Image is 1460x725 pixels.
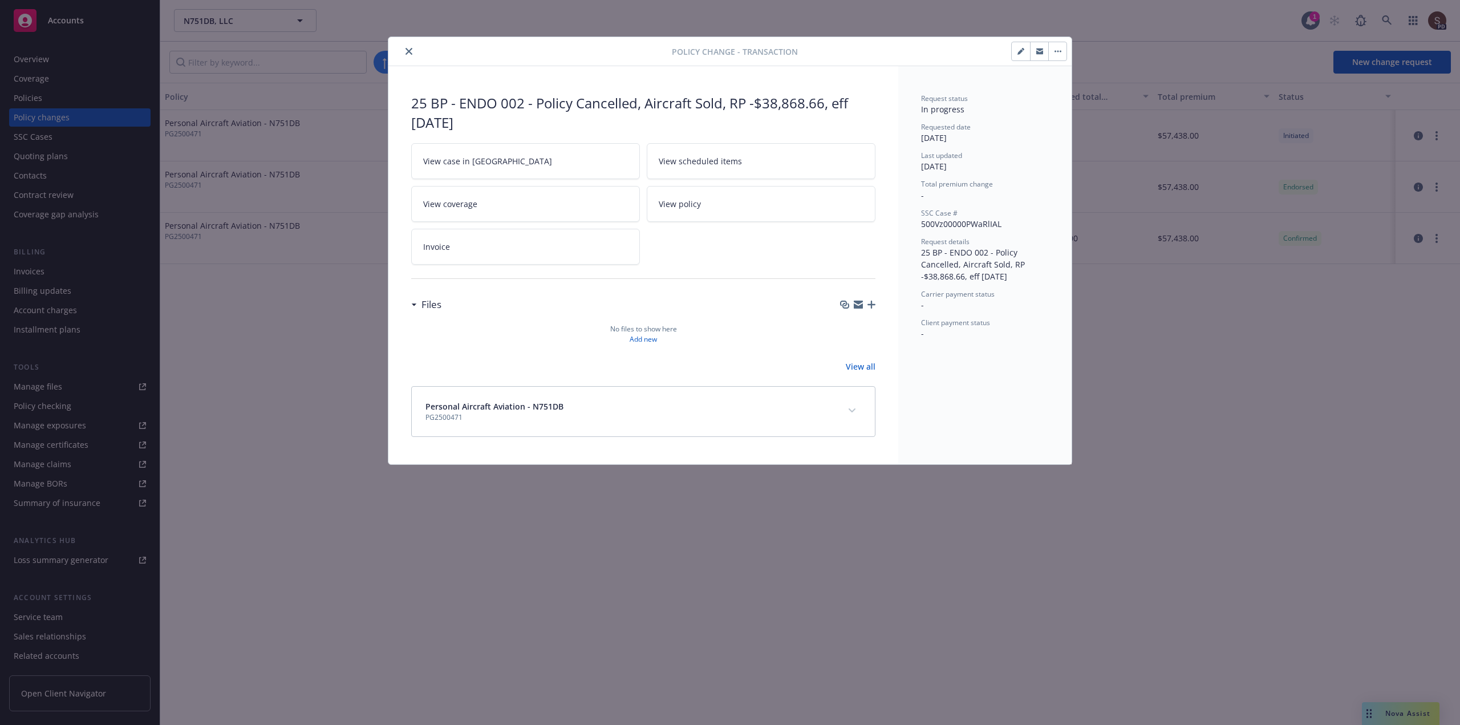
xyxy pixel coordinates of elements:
span: Client payment status [921,318,990,327]
span: In progress [921,104,964,115]
div: Files [411,297,441,312]
span: SSC Case # [921,208,958,218]
a: View policy [647,186,875,222]
span: View case in [GEOGRAPHIC_DATA] [423,155,552,167]
a: Invoice [411,229,640,265]
span: Carrier payment status [921,289,995,299]
span: PG2500471 [425,412,563,423]
a: View scheduled items [647,143,875,179]
span: 500Vz00000PWaRlIAL [921,218,1001,229]
span: [DATE] [921,161,947,172]
div: Personal Aircraft Aviation - N751DBPG2500471expand content [412,387,875,436]
span: Personal Aircraft Aviation - N751DB [425,400,563,412]
span: Total premium change [921,179,993,189]
div: 25 BP - ENDO 002 - Policy Cancelled, Aircraft Sold, RP -$38,868.66, eff [DATE] [411,94,875,132]
a: View all [846,361,875,372]
span: Policy change - Transaction [672,46,798,58]
span: View coverage [423,198,477,210]
span: - [921,190,924,201]
span: Request details [921,237,970,246]
button: close [402,44,416,58]
span: View scheduled items [659,155,742,167]
span: - [921,328,924,339]
span: Request status [921,94,968,103]
span: [DATE] [921,132,947,143]
span: Invoice [423,241,450,253]
span: 25 BP - ENDO 002 - Policy Cancelled, Aircraft Sold, RP -$38,868.66, eff [DATE] [921,247,1027,282]
span: Requested date [921,122,971,132]
span: Last updated [921,151,962,160]
button: expand content [843,402,861,420]
h3: Files [421,297,441,312]
a: View coverage [411,186,640,222]
span: View policy [659,198,701,210]
span: - [921,299,924,310]
span: No files to show here [610,324,677,334]
a: View case in [GEOGRAPHIC_DATA] [411,143,640,179]
a: Add new [630,334,657,345]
